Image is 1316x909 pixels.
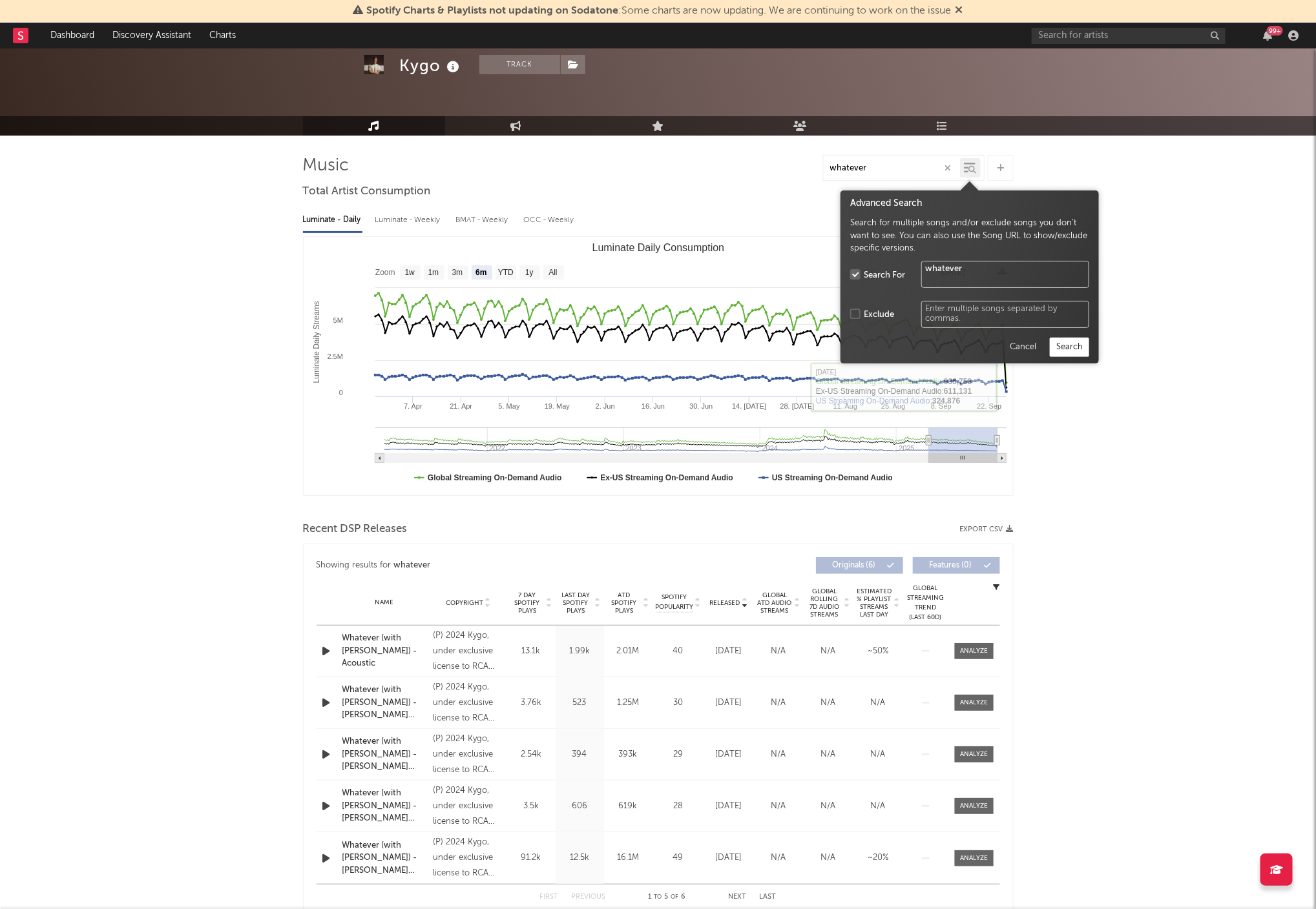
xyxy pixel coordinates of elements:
div: 40 [656,645,701,658]
div: [DATE] [707,852,751,864]
div: 12.5k [559,852,601,864]
text: All [548,269,557,278]
text: 8. Sep [931,402,952,410]
div: Luminate - Weekly [375,209,443,231]
div: Global Streaming Trend (Last 60D) [906,584,945,622]
div: 3.5k [510,800,552,813]
text: 7. Apr [404,402,423,410]
span: Last Day Spotify Plays [559,591,593,615]
span: Global ATD Audio Streams [757,591,793,615]
div: 2.01M [607,645,649,658]
span: ATD Spotify Plays [607,591,642,615]
text: 25. Aug [881,402,905,410]
div: (P) 2024 Kygo, under exclusive license to RCA Records, a division of Sony Music Entertainment [433,680,503,726]
textarea: whatever [921,261,1089,288]
div: N/A [757,697,800,710]
text: 5M [333,316,342,324]
button: Search [1050,338,1089,357]
text: 2. Jun [595,402,614,410]
span: Copyright [446,599,483,607]
div: BMAT - Weekly [456,209,511,231]
a: Dashboard [41,23,103,48]
span: : Some charts are now updating. We are continuing to work on the issue [367,6,952,16]
text: 5. May [498,402,520,410]
div: N/A [857,697,900,710]
div: 16.1M [607,852,649,864]
div: Whatever (with [PERSON_NAME]) - Acoustic [342,632,427,670]
text: Global Streaming On-Demand Audio [428,473,562,482]
div: 393k [607,748,649,761]
div: N/A [807,748,850,761]
div: whatever [393,558,430,573]
div: 29 [656,748,701,761]
div: 99 + [1267,26,1283,36]
div: Search for multiple songs and/or exclude songs you don't want to see. You can also use the Song U... [850,217,1089,255]
div: N/A [807,852,850,864]
span: to [654,894,662,900]
div: OCC - Weekly [524,209,576,231]
span: Released [710,599,740,607]
div: (P) 2024 Kygo, under exclusive license to RCA Records, a division of Sony Music Entertainment [433,835,503,881]
div: 394 [559,748,601,761]
span: Spotify Popularity [655,593,693,612]
a: Whatever (with [PERSON_NAME]) - [PERSON_NAME] Remix [342,839,427,877]
text: 16. Jun [642,402,665,410]
a: Whatever (with [PERSON_NAME]) - [PERSON_NAME] Remix [342,735,427,773]
span: Spotify Charts & Playlists not updating on Sodatone [367,6,619,16]
div: [DATE] [707,748,751,761]
button: Next [729,894,747,901]
div: 1.25M [607,697,649,710]
span: Total Artist Consumption [303,184,431,199]
text: 1y [525,269,534,278]
div: Advanced Search [850,197,1089,210]
div: N/A [757,645,800,658]
a: Discovery Assistant [103,23,200,48]
input: Search by song name or URL [824,163,960,174]
div: 28 [656,800,701,813]
text: 30. Jun [689,402,713,410]
text: 14. [DATE] [732,402,766,410]
div: Luminate - Daily [303,209,362,231]
div: N/A [807,645,850,658]
text: 28. [DATE] [780,402,814,410]
a: Whatever (with [PERSON_NAME]) - [PERSON_NAME] Remix [342,684,427,722]
div: N/A [807,697,850,710]
text: 0 [339,389,342,396]
text: 2.5M [327,352,342,360]
div: N/A [757,852,800,864]
button: Last [760,894,777,901]
span: Global Rolling 7D Audio Streams [807,587,842,618]
div: (P) 2024 Kygo, under exclusive license to RCA Records, a division of Sony Music Entertainment [433,783,503,830]
text: 11. Aug [833,402,857,410]
text: YTD [497,269,513,278]
div: 619k [607,800,649,813]
button: First [540,894,559,901]
div: [DATE] [707,800,751,813]
button: 99+ [1263,30,1272,41]
span: of [671,894,679,900]
div: 3.76k [510,697,552,710]
text: 6m [475,269,486,278]
span: Features ( 0 ) [921,562,981,569]
text: Luminate Daily Consumption [592,242,724,253]
text: 3m [452,269,463,278]
button: Track [479,55,560,74]
div: (P) 2024 Kygo, under exclusive license to RCA Records, a division of Sony Music Entertainment [433,628,503,675]
div: N/A [857,800,900,813]
text: 21. Apr [450,402,472,410]
text: Ex-US Streaming On-Demand Audio [600,473,733,482]
text: US Streaming On-Demand Audio [772,473,893,482]
div: Whatever (with [PERSON_NAME]) - [PERSON_NAME] Remix [342,787,427,825]
div: 523 [559,697,601,710]
button: Cancel [1003,338,1043,357]
div: ~ 50 % [857,645,900,658]
div: Showing results for [317,557,658,574]
div: (P) 2024 Kygo, under exclusive license to RCA Records, a division of Sony Music Entertainment [433,731,503,778]
div: N/A [757,800,800,813]
div: N/A [857,748,900,761]
button: Previous [572,894,606,901]
text: 19. May [544,402,570,410]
